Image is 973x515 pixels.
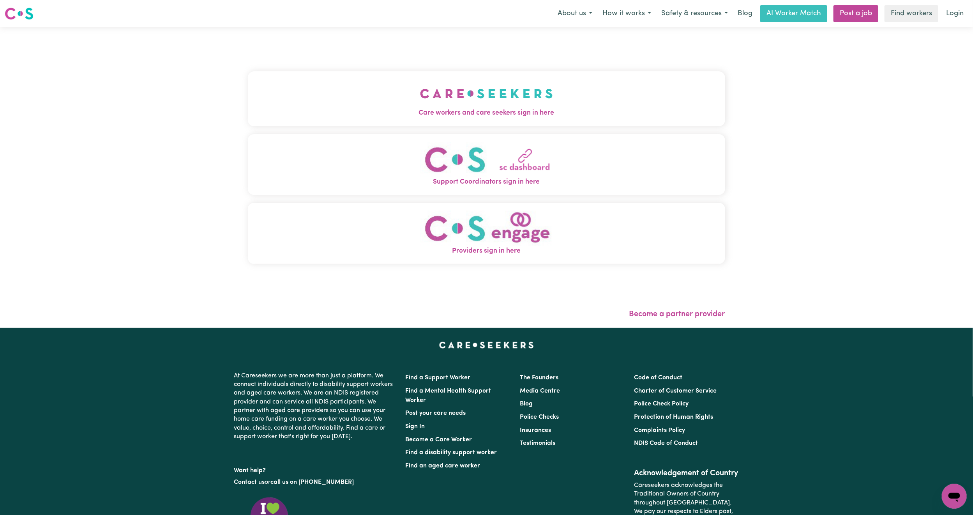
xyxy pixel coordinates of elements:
a: NDIS Code of Conduct [634,440,698,446]
p: At Careseekers we are more than just a platform. We connect individuals directly to disability su... [234,368,396,444]
a: Complaints Policy [634,427,685,434]
a: Post your care needs [406,410,466,416]
span: Providers sign in here [248,246,725,256]
a: Code of Conduct [634,375,682,381]
a: The Founders [520,375,558,381]
a: AI Worker Match [760,5,827,22]
a: Become a Care Worker [406,437,472,443]
p: or [234,475,396,490]
a: Charter of Customer Service [634,388,717,394]
a: Find a Support Worker [406,375,471,381]
a: Blog [733,5,757,22]
button: Care workers and care seekers sign in here [248,71,725,126]
span: Support Coordinators sign in here [248,177,725,187]
a: Post a job [833,5,878,22]
button: Support Coordinators sign in here [248,134,725,195]
a: Police Check Policy [634,401,689,407]
a: Insurances [520,427,551,434]
button: How it works [597,5,656,22]
a: Careseekers logo [5,5,34,23]
a: Find an aged care worker [406,463,480,469]
a: Blog [520,401,533,407]
a: Sign In [406,423,425,430]
iframe: Button to launch messaging window, conversation in progress [942,484,967,509]
button: Providers sign in here [248,203,725,264]
p: Want help? [234,463,396,475]
button: Safety & resources [656,5,733,22]
a: Become a partner provider [629,310,725,318]
a: Contact us [234,479,265,485]
span: Care workers and care seekers sign in here [248,108,725,118]
a: Find a Mental Health Support Worker [406,388,491,404]
a: Find workers [885,5,938,22]
button: About us [553,5,597,22]
a: Login [941,5,968,22]
a: call us on [PHONE_NUMBER] [271,479,354,485]
a: Careseekers home page [439,342,534,348]
a: Find a disability support worker [406,450,497,456]
h2: Acknowledgement of Country [634,469,739,478]
a: Protection of Human Rights [634,414,713,420]
a: Police Checks [520,414,559,420]
a: Media Centre [520,388,560,394]
img: Careseekers logo [5,7,34,21]
a: Testimonials [520,440,555,446]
